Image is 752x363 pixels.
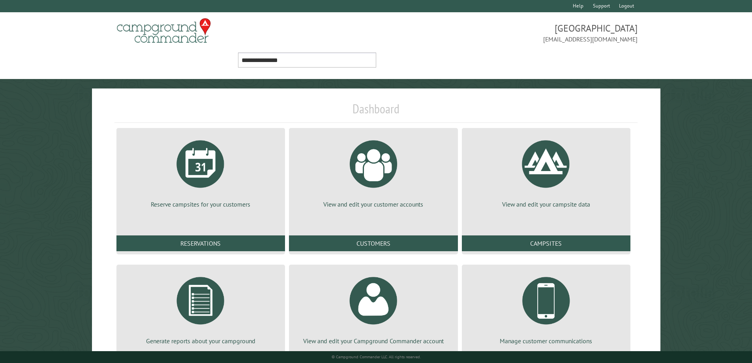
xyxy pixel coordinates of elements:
[298,134,448,209] a: View and edit your customer accounts
[126,134,276,209] a: Reserve campsites for your customers
[462,235,630,251] a: Campsites
[126,271,276,345] a: Generate reports about your campground
[116,235,285,251] a: Reservations
[114,101,638,123] h1: Dashboard
[471,200,621,209] p: View and edit your campsite data
[332,354,421,359] small: © Campground Commander LLC. All rights reserved.
[471,337,621,345] p: Manage customer communications
[114,15,213,46] img: Campground Commander
[298,200,448,209] p: View and edit your customer accounts
[126,200,276,209] p: Reserve campsites for your customers
[471,134,621,209] a: View and edit your campsite data
[298,337,448,345] p: View and edit your Campground Commander account
[298,271,448,345] a: View and edit your Campground Commander account
[471,271,621,345] a: Manage customer communications
[126,337,276,345] p: Generate reports about your campground
[376,22,638,44] span: [GEOGRAPHIC_DATA] [EMAIL_ADDRESS][DOMAIN_NAME]
[289,235,458,251] a: Customers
